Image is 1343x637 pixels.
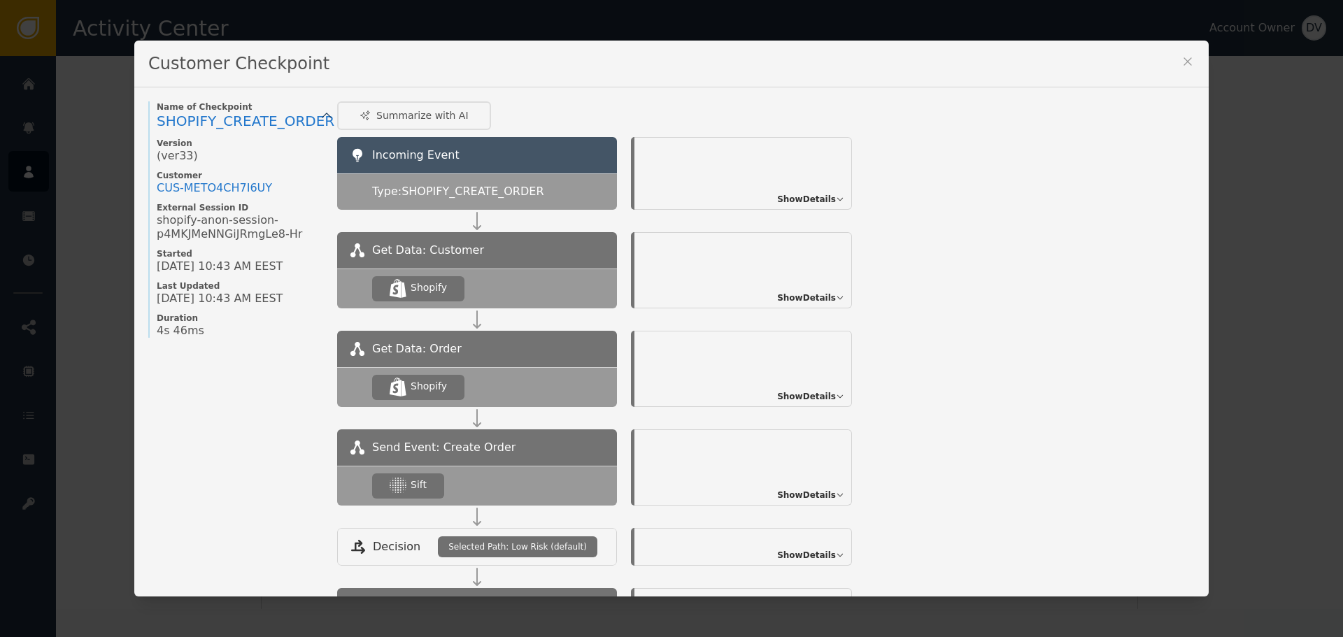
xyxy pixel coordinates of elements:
div: Customer Checkpoint [134,41,1209,87]
a: CUS-METO4CH7I6UY [157,181,272,195]
span: Incoming Event [372,148,460,162]
span: (ver 33 ) [157,149,198,163]
span: Get Data: Order [372,341,462,357]
span: Show Details [777,549,836,561]
span: Name of Checkpoint [157,101,323,113]
span: Show Details [777,292,836,304]
span: Type: SHOPIFY_CREATE_ORDER [372,183,544,200]
span: Show Details [777,489,836,501]
div: Shopify [411,280,447,295]
span: [DATE] 10:43 AM EEST [157,292,283,306]
div: Shopify [411,379,447,394]
span: Started [157,248,323,259]
span: Decision [373,538,420,555]
span: Last Updated [157,280,323,292]
span: Customer [157,170,323,181]
span: Version [157,138,323,149]
span: Show Details [777,390,836,403]
div: Sift [411,478,427,492]
a: SHOPIFY_CREATE_ORDER [157,113,323,131]
span: shopify-anon-session-p4MKJMeNNGiJRmgLe8-Hr [157,213,323,241]
span: 4s 46ms [157,324,204,338]
span: Send Event: Create Order [372,439,516,456]
span: Duration [157,313,323,324]
button: Summarize with AI [337,101,491,130]
span: Selected Path: Low Risk (default) [448,541,587,553]
div: CUS- METO4CH7I6UY [157,181,272,195]
div: Summarize with AI [360,108,469,123]
span: Get Data: Customer [372,242,484,259]
span: External Session ID [157,202,323,213]
span: Show Details [777,193,836,206]
span: SHOPIFY_CREATE_ORDER [157,113,334,129]
span: [DATE] 10:43 AM EEST [157,259,283,273]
